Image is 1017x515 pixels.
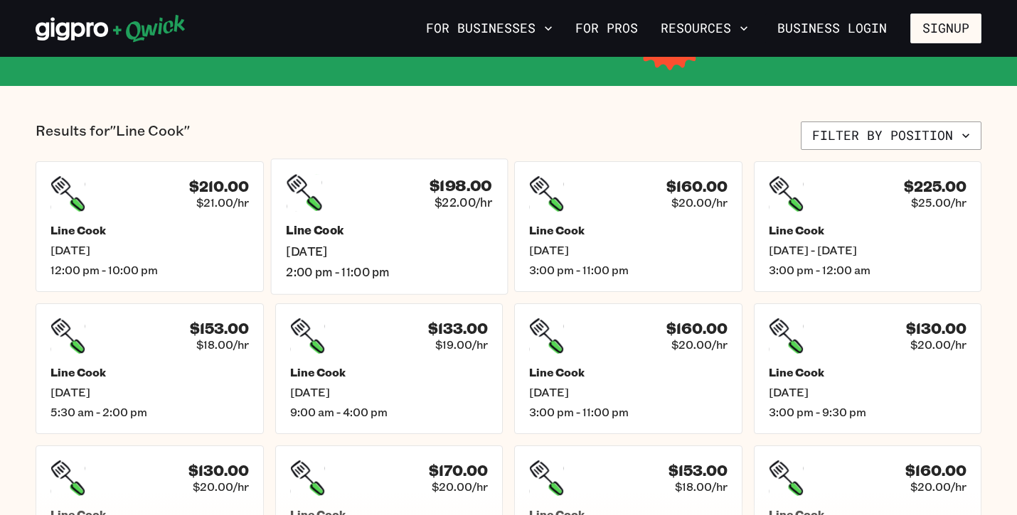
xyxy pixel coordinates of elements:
a: $153.00$18.00/hrLine Cook[DATE]5:30 am - 2:00 pm [36,303,264,434]
span: $18.00/hr [196,337,249,352]
h5: Line Cook [769,223,967,237]
span: [DATE] [529,385,728,399]
span: [DATE] - [DATE] [769,243,967,257]
h4: $153.00 [190,320,249,337]
h4: $210.00 [189,178,249,195]
button: For Businesses [420,16,558,40]
a: Business Login [765,13,899,43]
span: 2:00 pm - 11:00 pm [286,264,492,279]
span: 3:00 pm - 9:30 pm [769,405,967,419]
span: $20.00/hr [910,337,967,352]
span: $20.00/hr [193,479,249,494]
h4: $225.00 [904,178,967,195]
button: Resources [655,16,754,40]
h5: Line Cook [286,223,492,238]
button: Filter by position [801,121,981,150]
h4: $130.00 [188,462,249,479]
h4: $133.00 [428,320,488,337]
span: 9:00 am - 4:00 pm [290,405,489,419]
span: $20.00/hr [432,479,488,494]
span: [DATE] [50,385,249,399]
h5: Line Cook [50,223,249,237]
span: 3:00 pm - 11:00 pm [529,263,728,277]
span: [DATE] [529,243,728,257]
h5: Line Cook [50,365,249,379]
span: $20.00/hr [671,195,728,210]
span: $20.00/hr [910,479,967,494]
a: $225.00$25.00/hrLine Cook[DATE] - [DATE]3:00 pm - 12:00 am [754,161,982,292]
h4: $198.00 [429,176,491,195]
a: For Pros [570,16,644,40]
button: Signup [910,13,981,43]
h4: $170.00 [429,462,488,479]
span: 3:00 pm - 12:00 am [769,263,967,277]
span: 5:30 am - 2:00 pm [50,405,249,419]
span: $22.00/hr [434,195,491,210]
h4: $160.00 [905,462,967,479]
a: $160.00$20.00/hrLine Cook[DATE]3:00 pm - 11:00 pm [514,303,742,434]
span: [DATE] [50,243,249,257]
p: Results for "Line Cook" [36,121,190,150]
h5: Line Cook [529,223,728,237]
h4: $130.00 [906,320,967,337]
span: 3:00 pm - 11:00 pm [529,405,728,419]
h5: Line Cook [290,365,489,379]
h5: Line Cook [529,365,728,379]
span: $18.00/hr [675,479,728,494]
span: [DATE] [290,385,489,399]
a: $133.00$19.00/hrLine Cook[DATE]9:00 am - 4:00 pm [275,303,504,434]
a: $210.00$21.00/hrLine Cook[DATE]12:00 pm - 10:00 pm [36,161,264,292]
a: $160.00$20.00/hrLine Cook[DATE]3:00 pm - 11:00 pm [514,161,742,292]
span: [DATE] [286,244,492,259]
span: $20.00/hr [671,337,728,352]
h5: Line Cook [769,365,967,379]
span: [DATE] [769,385,967,399]
span: $25.00/hr [911,195,967,210]
span: $19.00/hr [435,337,488,352]
a: $130.00$20.00/hrLine Cook[DATE]3:00 pm - 9:30 pm [754,303,982,434]
a: $198.00$22.00/hrLine Cook[DATE]2:00 pm - 11:00 pm [270,158,507,294]
h4: $160.00 [666,320,728,337]
h4: $160.00 [666,178,728,195]
span: 12:00 pm - 10:00 pm [50,263,249,277]
span: $21.00/hr [196,195,249,210]
h4: $153.00 [669,462,728,479]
